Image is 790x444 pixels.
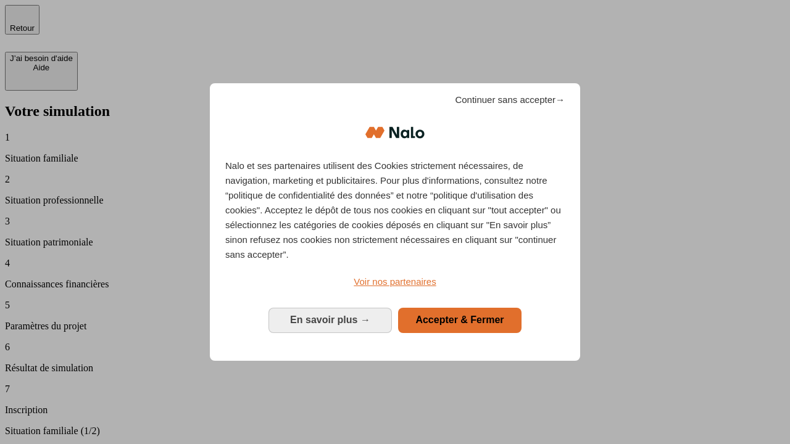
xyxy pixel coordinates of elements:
p: Nalo et ses partenaires utilisent des Cookies strictement nécessaires, de navigation, marketing e... [225,158,565,262]
span: En savoir plus → [290,314,370,325]
span: Continuer sans accepter→ [455,92,565,107]
span: Voir nos partenaires [354,276,436,287]
a: Voir nos partenaires [225,274,565,289]
span: Accepter & Fermer [415,314,504,325]
button: Accepter & Fermer: Accepter notre traitement des données et fermer [398,308,522,332]
div: Bienvenue chez Nalo Gestion du consentement [210,83,580,360]
button: En savoir plus: Configurer vos consentements [268,308,392,332]
img: Logo [365,114,425,151]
